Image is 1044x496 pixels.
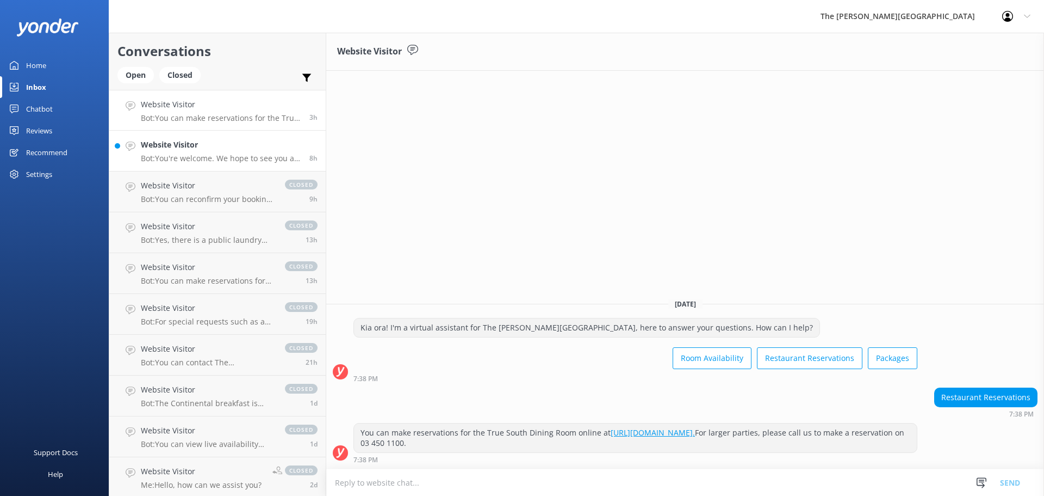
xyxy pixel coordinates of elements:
p: Bot: You can view live availability and make your reservation online at [URL][DOMAIN_NAME]. [141,439,274,449]
span: [DATE] [668,299,703,309]
a: Website VisitorBot:You're welcome. We hope to see you at The [PERSON_NAME][GEOGRAPHIC_DATA] soon!8h [109,131,326,172]
h4: Website Visitor [141,343,274,355]
p: Bot: The Continental breakfast is $25, the full breakfast is $35, children under 12 are NZ$17.50,... [141,399,274,408]
span: Aug 24 2025 11:10pm (UTC +12:00) Pacific/Auckland [310,480,318,489]
button: Room Availability [673,347,751,369]
p: Bot: You're welcome. We hope to see you at The [PERSON_NAME][GEOGRAPHIC_DATA] soon! [141,154,301,163]
span: Aug 26 2025 01:21pm (UTC +12:00) Pacific/Auckland [309,194,318,204]
a: Website VisitorBot:You can view live availability and make your reservation online at [URL][DOMAI... [109,417,326,457]
h4: Website Visitor [141,261,274,273]
a: Website VisitorBot:You can make reservations for the True South Dining Room online at [URL][DOMAI... [109,253,326,294]
a: [URL][DOMAIN_NAME]. [611,427,695,438]
a: Website VisitorBot:You can contact The [PERSON_NAME] team for customer care at [PHONE_NUMBER] or ... [109,335,326,376]
h4: Website Visitor [141,425,274,437]
div: Support Docs [34,442,78,463]
span: Aug 25 2025 11:01pm (UTC +12:00) Pacific/Auckland [310,399,318,408]
div: Aug 26 2025 07:38pm (UTC +12:00) Pacific/Auckland [934,410,1037,418]
span: closed [285,302,318,312]
span: closed [285,384,318,394]
a: Website VisitorBot:You can reconfirm your booking by contacting us at [EMAIL_ADDRESS][DOMAIN_NAME... [109,172,326,212]
h2: Conversations [117,41,318,62]
h4: Website Visitor [141,384,274,396]
strong: 7:38 PM [1009,411,1034,418]
div: Inbox [26,76,46,98]
span: Aug 26 2025 07:38pm (UTC +12:00) Pacific/Auckland [309,113,318,122]
h3: Website Visitor [337,45,402,59]
h4: Website Visitor [141,302,274,314]
div: Aug 26 2025 07:38pm (UTC +12:00) Pacific/Auckland [353,456,917,463]
span: Aug 26 2025 03:29am (UTC +12:00) Pacific/Auckland [306,317,318,326]
span: closed [285,425,318,434]
h4: Website Visitor [141,180,274,192]
h4: Website Visitor [141,139,301,151]
h4: Website Visitor [141,466,262,477]
span: closed [285,466,318,475]
div: Recommend [26,142,67,163]
p: Bot: For special requests such as a table with a view, please contact The [PERSON_NAME] team dire... [141,317,274,327]
div: Aug 26 2025 07:38pm (UTC +12:00) Pacific/Auckland [353,375,917,382]
div: Kia ora! I'm a virtual assistant for The [PERSON_NAME][GEOGRAPHIC_DATA], here to answer your ques... [354,319,819,337]
p: Me: Hello, how can we assist you? [141,480,262,490]
div: Closed [159,67,201,83]
span: Aug 26 2025 09:17am (UTC +12:00) Pacific/Auckland [306,276,318,285]
span: Aug 25 2025 09:14pm (UTC +12:00) Pacific/Auckland [310,439,318,449]
div: Open [117,67,154,83]
span: Aug 26 2025 01:29am (UTC +12:00) Pacific/Auckland [306,358,318,367]
span: Aug 26 2025 02:12pm (UTC +12:00) Pacific/Auckland [309,154,318,163]
div: Home [26,54,46,76]
div: Reviews [26,120,52,142]
h4: Website Visitor [141,221,274,232]
a: Website VisitorBot:The Continental breakfast is $25, the full breakfast is $35, children under 12... [109,376,326,417]
p: Bot: Yes, there is a public laundry available to guests at no charge. [141,235,274,245]
img: yonder-white-logo.png [16,19,79,36]
p: Bot: You can make reservations for the True South Dining Room online at [URL][DOMAIN_NAME]. For l... [141,276,274,286]
button: Packages [868,347,917,369]
span: closed [285,221,318,230]
div: Chatbot [26,98,53,120]
p: Bot: You can contact The [PERSON_NAME] team for customer care at [PHONE_NUMBER] or email [EMAIL_A... [141,358,274,368]
span: closed [285,180,318,189]
div: Help [48,463,63,485]
div: Restaurant Reservations [935,388,1037,407]
div: You can make reservations for the True South Dining Room online at For larger parties, please cal... [354,424,917,452]
button: Restaurant Reservations [757,347,862,369]
a: Open [117,69,159,81]
a: Website VisitorBot:For special requests such as a table with a view, please contact The [PERSON_N... [109,294,326,335]
div: Settings [26,163,52,185]
a: Closed [159,69,206,81]
strong: 7:38 PM [353,457,378,463]
h4: Website Visitor [141,99,301,111]
p: Bot: You can reconfirm your booking by contacting us at [EMAIL_ADDRESS][DOMAIN_NAME] or calling [... [141,194,274,204]
a: Website VisitorBot:Yes, there is a public laundry available to guests at no charge.closed13h [109,212,326,253]
p: Bot: You can make reservations for the True South Dining Room online at [URL][DOMAIN_NAME]. For l... [141,113,301,123]
span: closed [285,343,318,353]
a: Website VisitorBot:You can make reservations for the True South Dining Room online at [URL][DOMAI... [109,90,326,131]
strong: 7:38 PM [353,376,378,382]
span: closed [285,261,318,271]
span: Aug 26 2025 09:41am (UTC +12:00) Pacific/Auckland [306,235,318,244]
